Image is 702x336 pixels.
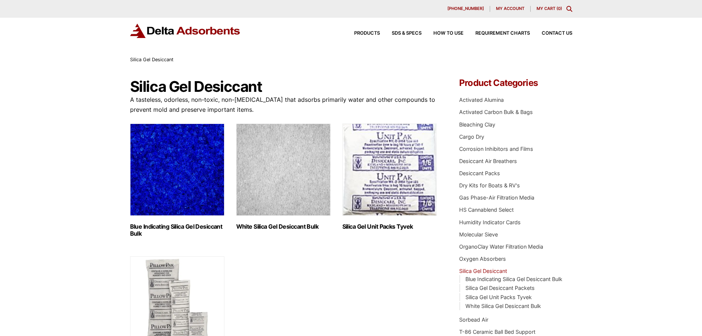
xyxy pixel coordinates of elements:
a: Gas Phase-Air Filtration Media [459,194,534,201]
a: Oxygen Absorbers [459,256,506,262]
img: Delta Adsorbents [130,24,241,38]
span: [PHONE_NUMBER] [447,7,484,11]
h2: Silica Gel Unit Packs Tyvek [342,223,437,230]
img: Blue Indicating Silica Gel Desiccant Bulk [130,124,224,216]
a: HS Cannablend Select [459,207,514,213]
span: SDS & SPECS [392,31,422,36]
a: My Cart (0) [537,6,562,11]
a: Requirement Charts [464,31,530,36]
a: White Silica Gel Desiccant Bulk [465,303,541,309]
p: A tasteless, odorless, non-toxic, non-[MEDICAL_DATA] that adsorbs primarily water and other compo... [130,95,437,115]
span: Requirement Charts [475,31,530,36]
h2: White Silica Gel Desiccant Bulk [236,223,331,230]
a: Visit product category Silica Gel Unit Packs Tyvek [342,124,437,230]
a: Silica Gel Unit Packs Tyvek [465,294,532,300]
a: Visit product category Blue Indicating Silica Gel Desiccant Bulk [130,124,224,237]
span: Contact Us [542,31,572,36]
div: Toggle Modal Content [566,6,572,12]
a: Silica Gel Desiccant [459,268,507,274]
a: Desiccant Air Breathers [459,158,517,164]
h4: Product Categories [459,79,572,87]
h2: Blue Indicating Silica Gel Desiccant Bulk [130,223,224,237]
a: [PHONE_NUMBER] [441,6,490,12]
img: White Silica Gel Desiccant Bulk [236,124,331,216]
a: Visit product category White Silica Gel Desiccant Bulk [236,124,331,230]
h1: Silica Gel Desiccant [130,79,437,95]
a: Sorbead Air [459,316,488,323]
a: Products [342,31,380,36]
a: Blue Indicating Silica Gel Desiccant Bulk [465,276,562,282]
a: Bleaching Clay [459,121,495,128]
span: How to Use [433,31,464,36]
a: Cargo Dry [459,134,484,140]
a: Activated Carbon Bulk & Bags [459,109,533,115]
a: Silica Gel Desiccant Packets [465,285,535,291]
a: Molecular Sieve [459,231,498,238]
a: My account [490,6,531,12]
a: OrganoClay Water Filtration Media [459,243,543,250]
img: Silica Gel Unit Packs Tyvek [342,124,437,216]
a: T-86 Ceramic Ball Bed Support [459,329,535,335]
a: SDS & SPECS [380,31,422,36]
a: Contact Us [530,31,572,36]
span: My account [496,7,524,11]
a: Humidity Indicator Cards [459,219,521,225]
a: Activated Alumina [459,97,504,103]
a: Corrosion Inhibitors and Films [459,146,533,152]
span: Silica Gel Desiccant [130,57,174,62]
a: Dry Kits for Boats & RV's [459,182,520,188]
a: How to Use [422,31,464,36]
a: Desiccant Packs [459,170,500,176]
span: 0 [558,6,560,11]
span: Products [354,31,380,36]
